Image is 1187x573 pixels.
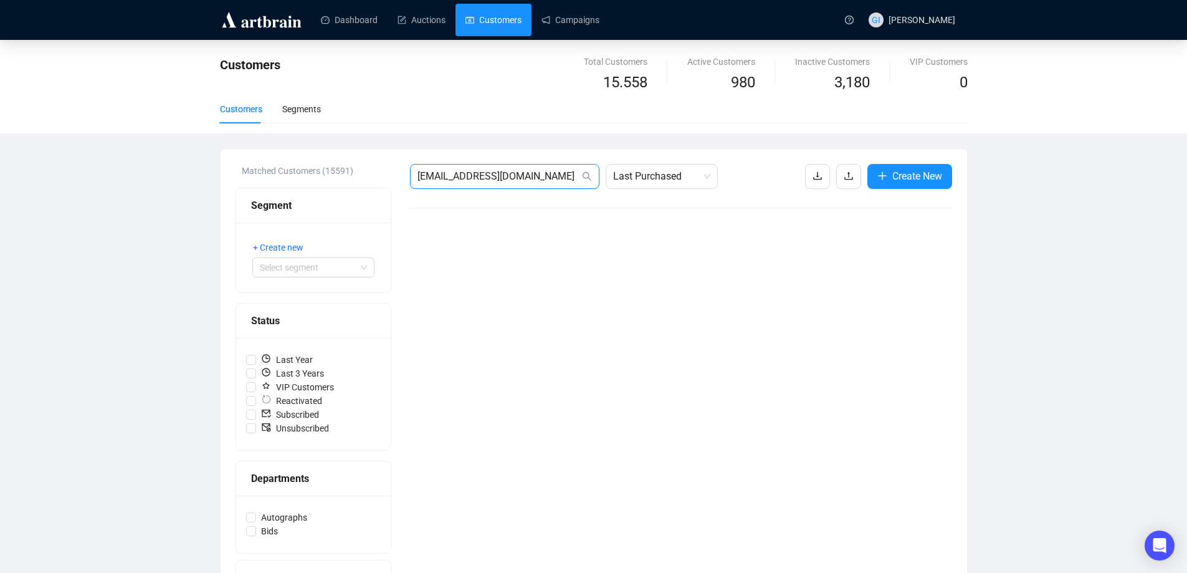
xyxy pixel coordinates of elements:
span: 0 [960,74,968,91]
span: GI [872,13,880,27]
span: 3,180 [834,74,870,91]
button: Create New [867,164,952,189]
div: Total Customers [584,55,647,69]
div: Inactive Customers [795,55,870,69]
div: Departments [251,471,376,486]
span: VIP Customers [256,380,339,394]
span: Create New [892,168,942,184]
span: Unsubscribed [256,421,334,435]
a: Auctions [398,4,446,36]
div: Active Customers [687,55,755,69]
span: [PERSON_NAME] [889,15,955,25]
span: Bids [256,524,283,538]
div: Status [251,313,376,329]
a: Customers [465,4,522,36]
span: Last Year [256,353,318,367]
div: Customers [220,102,262,116]
span: Reactivated [256,394,327,408]
div: Matched Customers (15591) [242,164,391,178]
span: download [813,171,822,181]
span: 980 [731,74,755,91]
span: Customers [220,57,280,72]
input: Search Customer... [417,169,579,184]
img: logo [220,10,303,30]
a: Campaigns [541,4,599,36]
span: upload [844,171,854,181]
span: Autographs [256,511,312,524]
div: VIP Customers [910,55,968,69]
span: Last 3 Years [256,367,329,380]
div: Segment [251,198,376,213]
div: Open Intercom Messenger [1145,531,1175,561]
span: 15 [603,74,619,91]
span: question-circle [845,16,854,24]
span: plus [877,171,887,181]
span: Last Purchased [613,165,710,188]
span: + Create new [253,241,303,254]
span: .558 [619,74,647,91]
span: search [582,171,592,181]
button: + Create new [252,238,313,258]
span: Subscribed [256,408,324,421]
div: Segments [282,102,321,116]
a: Dashboard [321,4,378,36]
